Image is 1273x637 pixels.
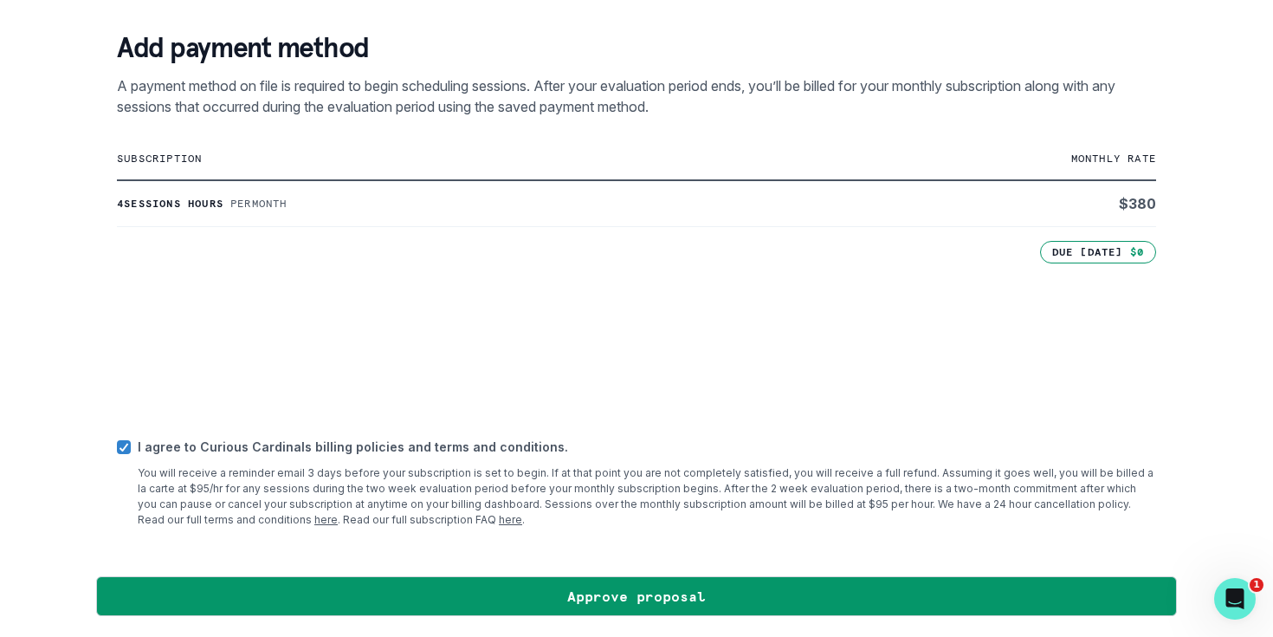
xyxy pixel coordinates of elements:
td: $ 380 [810,180,1156,227]
p: subscription [117,152,810,166]
iframe: Secure payment input frame [113,260,1160,413]
p: Add payment method [117,30,1156,65]
iframe: Intercom live chat [1214,578,1256,620]
button: Approve proposal [96,576,1177,616]
a: here [314,513,338,526]
p: monthly rate [810,152,1156,166]
a: here [499,513,522,526]
p: $0 [1130,245,1144,259]
p: You will receive a reminder email 3 days before your subscription is set to begin. If at that poi... [138,465,1156,528]
p: I agree to Curious Cardinals billing policies and terms and conditions. [138,438,1156,456]
p: A payment method on file is required to begin scheduling sessions. After your evaluation period e... [117,75,1156,117]
p: Due [DATE] [1052,245,1123,259]
p: Per month [230,197,288,211]
span: 1 [1250,578,1263,592]
p: 4 sessions hours [117,197,223,211]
